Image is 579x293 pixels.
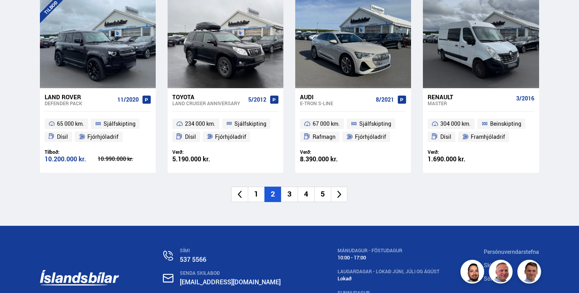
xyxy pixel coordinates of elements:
div: 10:00 - 17:00 [338,255,439,261]
span: Fjórhjóladrif [87,132,119,142]
div: SENDA SKILABOÐ [180,270,293,276]
span: Dísil [57,132,68,142]
span: 65 000 km. [57,119,84,129]
span: 3/2016 [516,95,534,102]
span: 8/2021 [376,96,394,103]
li: 2 [264,187,281,202]
span: Sjálfskipting [104,119,136,129]
li: 3 [281,187,298,202]
span: Fjórhjóladrif [355,132,386,142]
div: Toyota [172,93,245,100]
div: MÁNUDAGUR - FÖSTUDAGUR [338,248,439,253]
a: Renault Master 3/2016 304 000 km. Beinskipting Dísil Framhjóladrif Verð: 1.690.000 kr. [423,88,539,173]
span: Beinskipting [490,119,521,129]
div: 1.690.000 kr. [428,156,481,163]
img: FbJEzSuNWCJXmdc-.webp [519,261,542,285]
div: Verð: [428,149,481,155]
span: Sjálfskipting [234,119,266,129]
span: Rafmagn [313,132,336,142]
a: [EMAIL_ADDRESS][DOMAIN_NAME] [180,278,281,286]
span: Fjórhjóladrif [215,132,246,142]
span: 304 000 km. [440,119,471,129]
span: 5/2012 [248,96,266,103]
a: Persónuverndarstefna [484,248,539,255]
div: Verð: [300,149,353,155]
div: Lokað [338,276,439,282]
div: Verð: [172,149,226,155]
a: Toyota Land Cruiser ANNIVERSARY 5/2012 234 000 km. Sjálfskipting Dísil Fjórhjóladrif Verð: 5.190.... [168,88,283,173]
div: Tilboð: [45,149,98,155]
img: nhp88E3Fdnt1Opn2.png [462,261,485,285]
div: Defender PACK [45,100,114,106]
img: nHj8e-n-aHgjukTg.svg [163,274,174,283]
div: SÍMI [180,248,293,253]
div: Audi [300,93,373,100]
img: n0V2lOsqF3l1V2iz.svg [163,251,173,261]
span: Dísil [185,132,196,142]
span: 67 000 km. [313,119,340,129]
div: Master [428,100,513,106]
button: Open LiveChat chat widget [6,3,30,27]
div: LAUGARDAGAR - Lokað Júni, Júli og Ágúst [338,269,439,274]
div: 5.190.000 kr. [172,156,226,163]
span: Framhjóladrif [471,132,505,142]
span: 11/2020 [117,96,139,103]
div: Renault [428,93,513,100]
li: 1 [248,187,264,202]
a: Land Rover Defender PACK 11/2020 65 000 km. Sjálfskipting Dísil Fjórhjóladrif Tilboð: 10.200.000 ... [40,88,156,173]
li: 4 [298,187,314,202]
div: 10.200.000 kr. [45,156,98,163]
div: 8.390.000 kr. [300,156,353,163]
a: 537 5566 [180,255,206,264]
div: Land Cruiser ANNIVERSARY [172,100,245,106]
div: Land Rover [45,93,114,100]
div: 10.990.000 kr. [98,156,151,162]
img: siFngHWaQ9KaOqBr.png [490,261,514,285]
div: e-tron S-LINE [300,100,373,106]
span: 234 000 km. [185,119,215,129]
a: Audi e-tron S-LINE 8/2021 67 000 km. Sjálfskipting Rafmagn Fjórhjóladrif Verð: 8.390.000 kr. [295,88,411,173]
span: Sjálfskipting [359,119,391,129]
li: 5 [314,187,331,202]
span: Dísil [440,132,451,142]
